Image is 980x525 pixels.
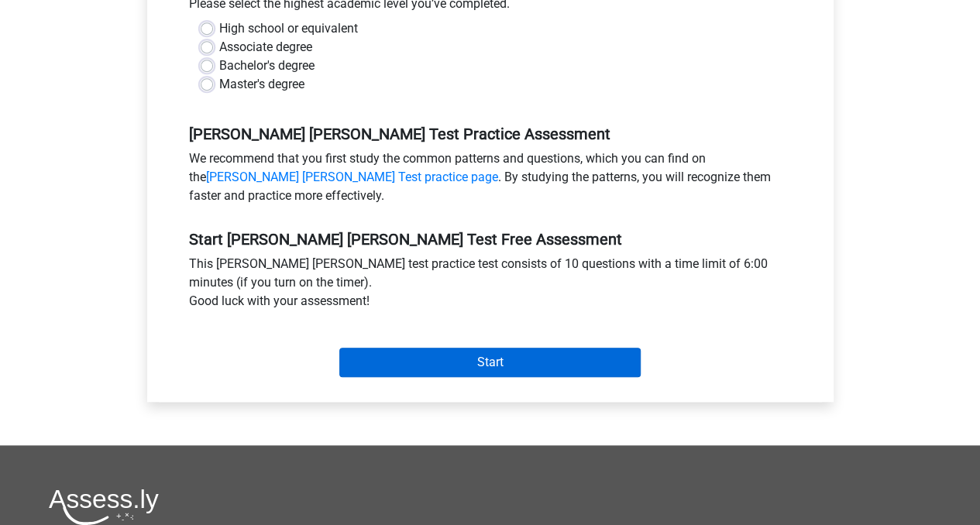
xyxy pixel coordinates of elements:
[177,149,803,211] div: We recommend that you first study the common patterns and questions, which you can find on the . ...
[49,489,159,525] img: Assessly logo
[339,348,641,377] input: Start
[219,57,315,75] label: Bachelor's degree
[177,255,803,317] div: This [PERSON_NAME] [PERSON_NAME] test practice test consists of 10 questions with a time limit of...
[219,75,304,94] label: Master's degree
[206,170,498,184] a: [PERSON_NAME] [PERSON_NAME] Test practice page
[189,230,792,249] h5: Start [PERSON_NAME] [PERSON_NAME] Test Free Assessment
[219,19,358,38] label: High school or equivalent
[189,125,792,143] h5: [PERSON_NAME] [PERSON_NAME] Test Practice Assessment
[219,38,312,57] label: Associate degree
